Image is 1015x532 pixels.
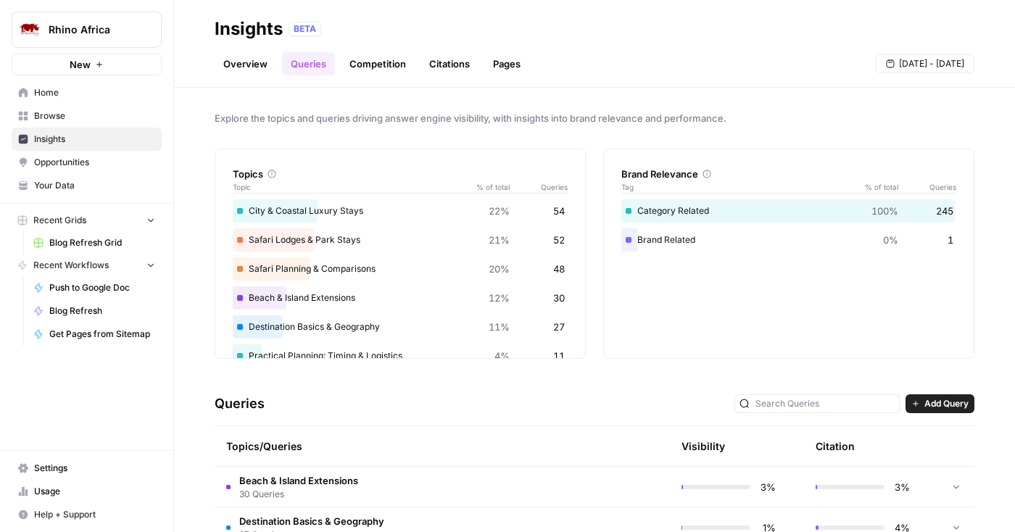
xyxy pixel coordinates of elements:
[70,57,91,72] span: New
[27,231,162,254] a: Blog Refresh Grid
[12,503,162,526] button: Help + Support
[899,57,964,70] span: [DATE] - [DATE]
[621,181,855,193] span: Tag
[27,323,162,346] a: Get Pages from Sitemap
[12,174,162,197] a: Your Data
[12,151,162,174] a: Opportunities
[34,179,155,192] span: Your Data
[553,204,565,218] span: 54
[621,167,956,181] div: Brand Relevance
[34,508,155,521] span: Help + Support
[33,259,109,272] span: Recent Workflows
[898,181,956,193] span: Queries
[289,22,321,36] div: BETA
[17,17,43,43] img: Rhino Africa Logo
[489,262,510,276] span: 20%
[49,304,155,317] span: Blog Refresh
[239,473,358,488] span: Beach & Island Extensions
[12,54,162,75] button: New
[510,181,568,193] span: Queries
[489,233,510,247] span: 21%
[233,344,568,367] div: Practical Planning: Timing & Logistics
[553,291,565,305] span: 30
[466,181,510,193] span: % of total
[233,167,568,181] div: Topics
[553,320,565,334] span: 27
[34,109,155,122] span: Browse
[226,426,521,466] div: Topics/Queries
[759,480,776,494] span: 3%
[755,396,895,411] input: Search Queries
[233,315,568,338] div: Destination Basics & Geography
[883,233,898,247] span: 0%
[12,457,162,480] a: Settings
[484,52,529,75] a: Pages
[948,233,953,247] span: 1
[494,349,510,363] span: 4%
[49,236,155,249] span: Blog Refresh Grid
[239,488,358,501] span: 30 Queries
[936,204,953,218] span: 245
[34,462,155,475] span: Settings
[12,254,162,276] button: Recent Workflows
[12,480,162,503] a: Usage
[906,394,974,413] button: Add Query
[282,52,335,75] a: Queries
[233,199,568,223] div: City & Coastal Luxury Stays
[12,12,162,48] button: Workspace: Rhino Africa
[816,426,855,466] div: Citation
[233,286,568,309] div: Beach & Island Extensions
[27,299,162,323] a: Blog Refresh
[489,204,510,218] span: 22%
[12,104,162,128] a: Browse
[215,111,974,125] span: Explore the topics and queries driving answer engine visibility, with insights into brand relevan...
[681,439,725,454] div: Visibility
[215,17,283,41] div: Insights
[420,52,478,75] a: Citations
[233,181,466,193] span: Topic
[553,349,565,363] span: 11
[924,397,969,410] span: Add Query
[49,22,136,37] span: Rhino Africa
[12,209,162,231] button: Recent Grids
[621,199,956,223] div: Category Related
[34,133,155,146] span: Insights
[233,257,568,280] div: Safari Planning & Comparisons
[855,181,898,193] span: % of total
[621,228,956,252] div: Brand Related
[33,214,86,227] span: Recent Grids
[876,54,974,73] button: [DATE] - [DATE]
[215,52,276,75] a: Overview
[489,291,510,305] span: 12%
[239,514,384,528] span: Destination Basics & Geography
[215,394,265,414] h3: Queries
[893,480,910,494] span: 3%
[233,228,568,252] div: Safari Lodges & Park Stays
[12,128,162,151] a: Insights
[34,86,155,99] span: Home
[49,328,155,341] span: Get Pages from Sitemap
[34,485,155,498] span: Usage
[49,281,155,294] span: Push to Google Doc
[871,204,898,218] span: 100%
[553,233,565,247] span: 52
[34,156,155,169] span: Opportunities
[12,81,162,104] a: Home
[341,52,415,75] a: Competition
[27,276,162,299] a: Push to Google Doc
[489,320,510,334] span: 11%
[553,262,565,276] span: 48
